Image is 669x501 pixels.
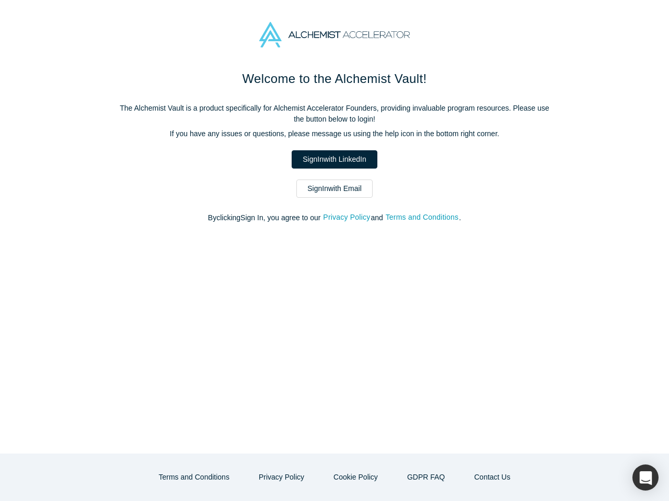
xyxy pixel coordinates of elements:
img: Alchemist Accelerator Logo [259,22,410,47]
a: SignInwith LinkedIn [292,150,377,169]
a: SignInwith Email [296,180,373,198]
button: Terms and Conditions [148,468,240,486]
button: Contact Us [463,468,521,486]
a: GDPR FAQ [396,468,456,486]
button: Terms and Conditions [385,211,459,223]
p: The Alchemist Vault is a product specifically for Alchemist Accelerator Founders, providing inval... [115,103,554,125]
button: Privacy Policy [322,211,371,223]
button: Cookie Policy [322,468,389,486]
h1: Welcome to the Alchemist Vault! [115,69,554,88]
p: If you have any issues or questions, please message us using the help icon in the bottom right co... [115,128,554,139]
button: Privacy Policy [248,468,315,486]
p: By clicking Sign In , you agree to our and . [115,212,554,223]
